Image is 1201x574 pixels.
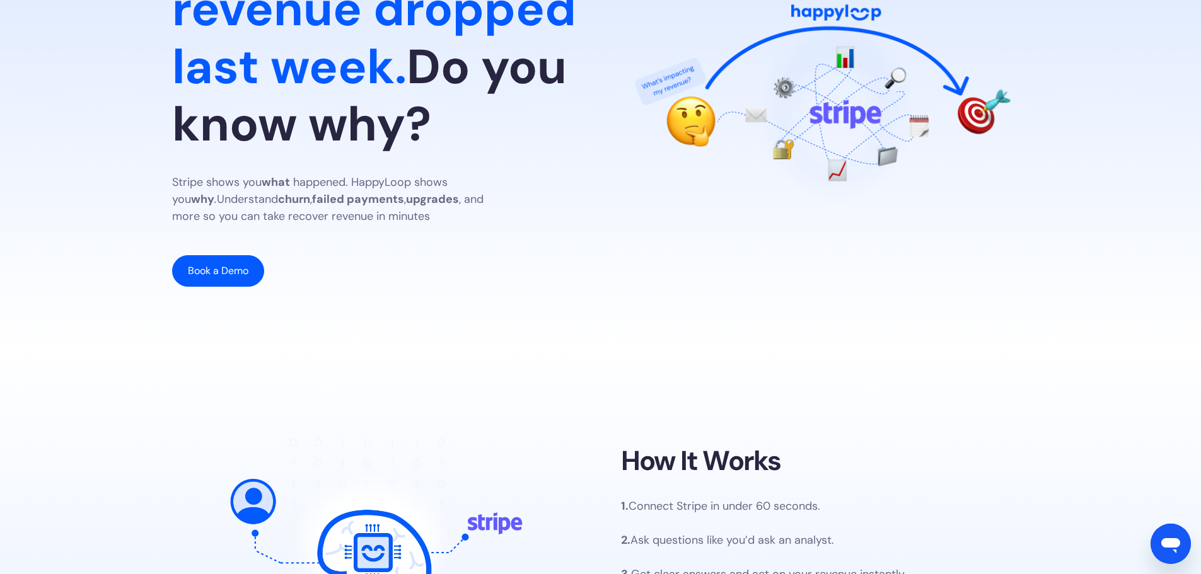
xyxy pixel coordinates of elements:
[621,498,629,514] strong: 1.
[278,192,310,207] strong: churn
[621,532,630,548] strong: 2.
[1151,524,1191,564] iframe: Button to launch messaging window
[214,192,217,207] em: .
[312,192,404,207] strong: failed payments
[172,255,264,287] a: Book a Demo
[172,174,513,225] p: Stripe shows you happened. HappyLoop shows you Understand , , , and more so you can take recover ...
[262,175,290,190] strong: what
[621,445,781,478] h2: How It Works
[191,192,214,207] strong: why
[406,192,459,207] strong: upgrades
